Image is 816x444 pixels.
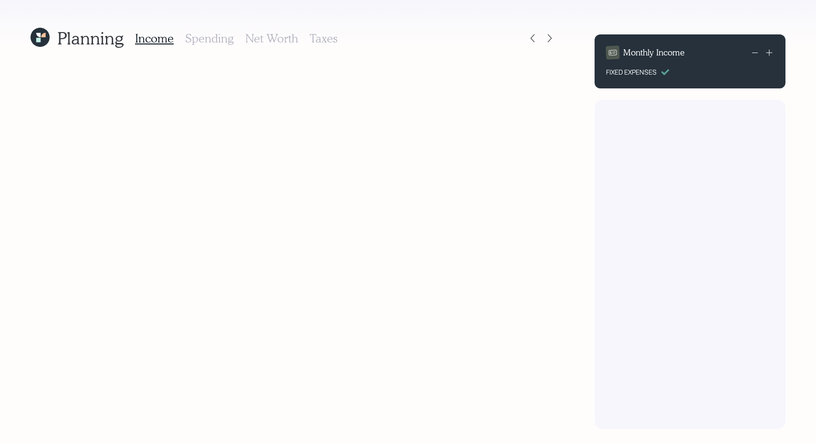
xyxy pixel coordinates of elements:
div: FIXED EXPENSES [606,67,657,77]
h3: Spending [185,32,234,45]
h1: Planning [57,28,124,48]
h4: Monthly Income [623,47,685,58]
h3: Net Worth [245,32,298,45]
h3: Income [135,32,174,45]
h3: Taxes [310,32,337,45]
